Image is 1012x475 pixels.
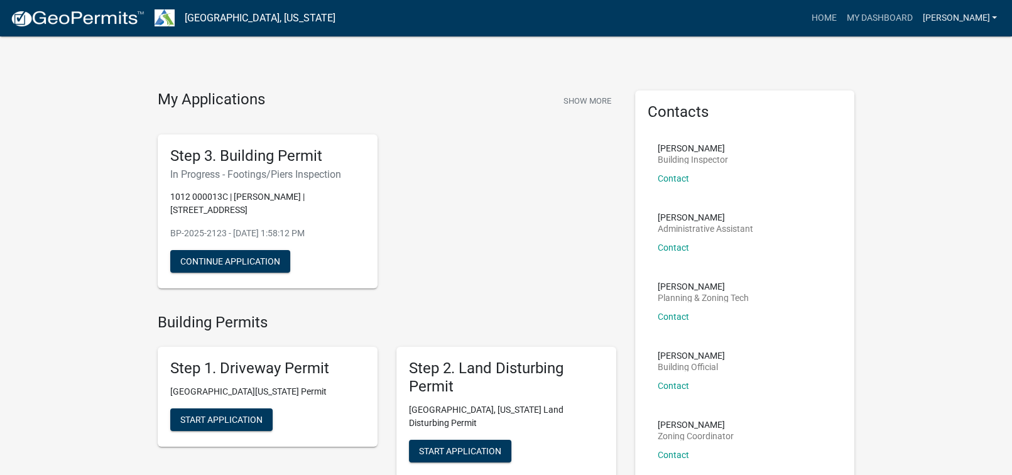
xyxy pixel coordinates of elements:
p: [PERSON_NAME] [658,420,734,429]
h5: Step 2. Land Disturbing Permit [409,359,604,396]
a: Home [806,6,841,30]
h5: Step 3. Building Permit [170,147,365,165]
button: Continue Application [170,250,290,273]
span: Start Application [180,415,263,425]
p: 1012 000013C | [PERSON_NAME] | [STREET_ADDRESS] [170,190,365,217]
a: Contact [658,450,689,460]
p: [PERSON_NAME] [658,144,728,153]
p: Building Inspector [658,155,728,164]
p: Building Official [658,363,725,371]
h5: Step 1. Driveway Permit [170,359,365,378]
p: Administrative Assistant [658,224,753,233]
a: [GEOGRAPHIC_DATA], [US_STATE] [185,8,335,29]
a: My Dashboard [841,6,917,30]
p: [GEOGRAPHIC_DATA][US_STATE] Permit [170,385,365,398]
p: [GEOGRAPHIC_DATA], [US_STATE] Land Disturbing Permit [409,403,604,430]
p: BP-2025-2123 - [DATE] 1:58:12 PM [170,227,365,240]
a: Contact [658,381,689,391]
button: Start Application [409,440,511,462]
a: Contact [658,173,689,183]
a: [PERSON_NAME] [917,6,1002,30]
img: Troup County, Georgia [155,9,175,26]
p: [PERSON_NAME] [658,213,753,222]
h6: In Progress - Footings/Piers Inspection [170,168,365,180]
h5: Contacts [648,103,842,121]
a: Contact [658,243,689,253]
h4: My Applications [158,90,265,109]
p: Zoning Coordinator [658,432,734,440]
h4: Building Permits [158,314,616,332]
p: [PERSON_NAME] [658,351,725,360]
span: Start Application [419,445,501,456]
p: [PERSON_NAME] [658,282,749,291]
a: Contact [658,312,689,322]
button: Show More [558,90,616,111]
button: Start Application [170,408,273,431]
p: Planning & Zoning Tech [658,293,749,302]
